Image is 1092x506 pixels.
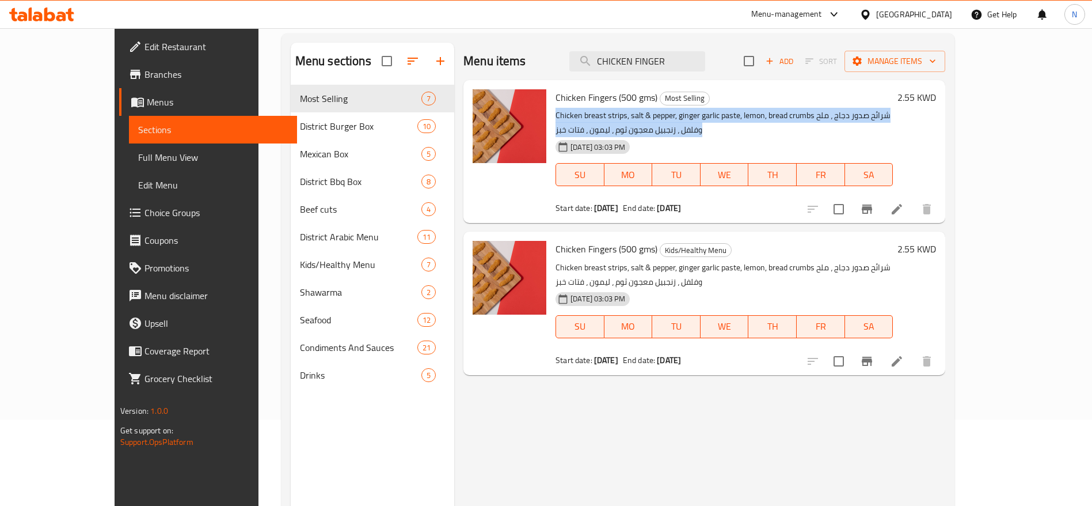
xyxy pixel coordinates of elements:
span: SU [561,167,599,183]
span: SA [850,318,889,335]
h2: Menu sections [295,52,371,70]
span: 12 [418,315,435,326]
div: [GEOGRAPHIC_DATA] [876,8,952,21]
button: WE [701,163,749,186]
button: TH [748,315,797,338]
a: Upsell [119,309,297,337]
button: MO [604,315,653,338]
img: Chicken Fingers (500 gms) [473,241,546,315]
div: items [417,119,436,133]
div: Condiments And Sauces21 [291,334,454,361]
span: Chicken Fingers (500 gms) [555,89,657,106]
span: End date: [623,353,655,368]
span: Select to update [827,349,851,373]
span: MO [609,318,648,335]
button: Add [761,52,798,70]
div: District Arabic Menu11 [291,223,454,251]
div: Most Selling [300,92,421,105]
input: search [569,51,705,71]
a: Promotions [119,254,297,282]
span: Add item [761,52,798,70]
div: Menu-management [751,7,822,21]
p: Chicken breast strips, salt & pepper, ginger garlic paste, lemon, bread crumbs شرائح صدور دجاج ، ... [555,108,893,137]
span: Edit Menu [138,178,288,192]
button: WE [701,315,749,338]
span: TH [753,167,792,183]
span: 1.0.0 [150,403,168,418]
span: District Arabic Menu [300,230,417,244]
div: Most Selling [660,92,710,105]
div: Kids/Healthy Menu [300,258,421,271]
b: [DATE] [657,201,681,216]
b: [DATE] [594,201,618,216]
div: items [417,341,436,354]
div: items [421,92,436,105]
div: items [417,313,436,327]
button: FR [797,315,845,338]
span: WE [705,167,744,183]
span: N [1072,8,1077,21]
span: Manage items [854,54,936,69]
span: MO [609,167,648,183]
p: Chicken breast strips, salt & pepper, ginger garlic paste, lemon, bread crumbs شرائح صدور دجاج ، ... [555,260,893,289]
span: Get support on: [120,423,173,438]
span: Select all sections [375,49,399,73]
a: Coupons [119,226,297,254]
span: SA [850,167,889,183]
div: Beef cuts [300,202,421,216]
button: Branch-specific-item [853,348,881,375]
a: Grocery Checklist [119,365,297,392]
a: Coverage Report [119,337,297,365]
span: FR [801,318,840,335]
span: Upsell [144,316,288,330]
span: 2 [422,287,435,298]
span: Drinks [300,368,421,382]
div: District Bbq Box [300,175,421,188]
span: Sections [138,123,288,137]
div: items [421,202,436,216]
span: 4 [422,204,435,215]
span: SU [561,318,599,335]
button: Manage items [844,51,945,72]
span: Select section first [798,52,844,70]
button: TU [652,315,701,338]
span: Sort sections [399,47,427,75]
span: Chicken Fingers (500 gms) [555,240,657,258]
nav: Menu sections [291,80,454,394]
span: Coverage Report [144,344,288,358]
span: Condiments And Sauces [300,341,417,354]
div: items [421,368,436,382]
span: Choice Groups [144,206,288,220]
span: 5 [422,149,435,160]
span: WE [705,318,744,335]
h2: Menu items [463,52,526,70]
a: Full Menu View [129,144,297,171]
div: District Burger Box [300,119,417,133]
span: Version: [120,403,149,418]
span: 10 [418,121,435,132]
button: SU [555,163,604,186]
a: Edit menu item [890,354,904,368]
span: Promotions [144,261,288,275]
div: Kids/Healthy Menu [660,243,732,257]
button: Branch-specific-item [853,195,881,223]
a: Choice Groups [119,199,297,226]
button: TH [748,163,797,186]
a: Menus [119,88,297,116]
b: [DATE] [657,353,681,368]
span: Grocery Checklist [144,372,288,386]
div: Seafood [300,313,417,327]
div: items [417,230,436,244]
button: FR [797,163,845,186]
div: items [421,285,436,299]
span: [DATE] 03:03 PM [566,142,630,153]
div: Mexican Box [300,147,421,161]
div: Seafood12 [291,306,454,334]
button: SU [555,315,604,338]
span: 5 [422,370,435,381]
a: Branches [119,61,297,88]
h6: 2.55 KWD [897,89,936,105]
